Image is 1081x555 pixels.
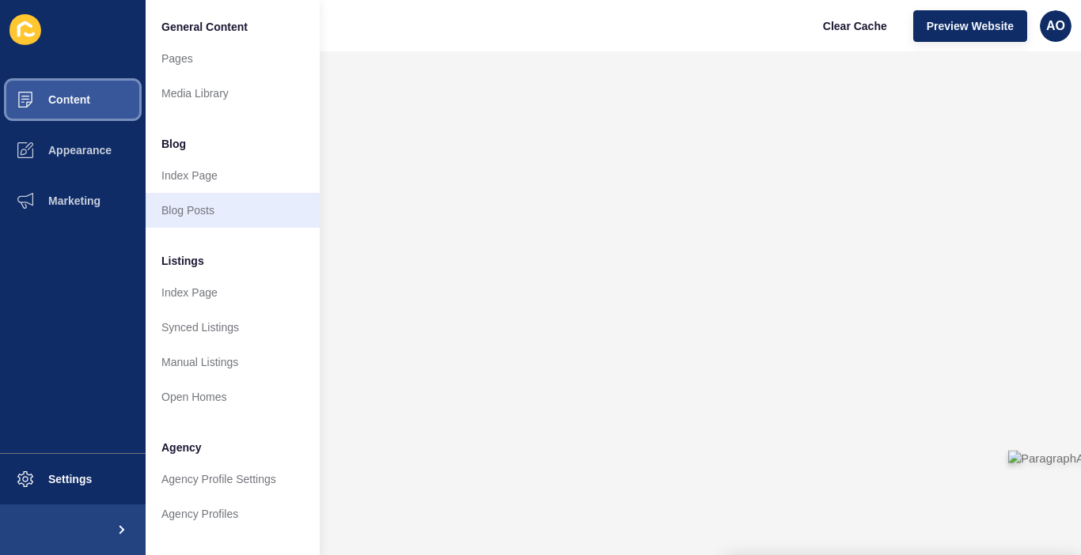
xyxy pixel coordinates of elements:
a: Open Homes [146,379,320,414]
button: Clear Cache [810,10,901,42]
span: Preview Website [927,18,1014,34]
a: Agency Profile Settings [146,462,320,496]
a: Manual Listings [146,345,320,379]
span: Clear Cache [823,18,887,34]
span: Listings [161,253,204,269]
a: Index Page [146,158,320,193]
a: Index Page [146,275,320,310]
a: Synced Listings [146,310,320,345]
a: Pages [146,41,320,76]
span: Agency [161,440,202,455]
span: AO [1046,18,1065,34]
span: General Content [161,19,248,35]
button: Preview Website [913,10,1027,42]
a: Media Library [146,76,320,111]
span: Blog [161,136,186,152]
a: Blog Posts [146,193,320,228]
a: Agency Profiles [146,496,320,531]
